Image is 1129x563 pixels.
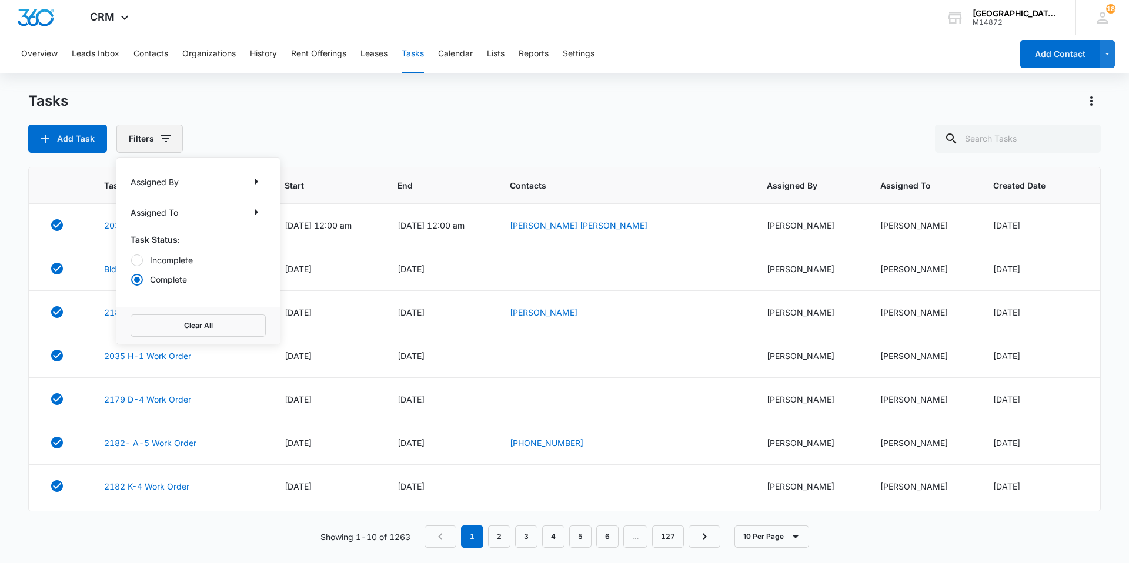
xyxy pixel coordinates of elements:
button: Reports [519,35,549,73]
div: [PERSON_NAME] [880,480,966,492]
span: Assigned By [767,179,835,192]
label: Complete [131,273,266,286]
span: [DATE] [993,220,1020,230]
span: [DATE] [993,394,1020,404]
p: Assigned To [131,206,178,219]
div: [PERSON_NAME] [880,350,966,362]
span: Contacts [510,179,722,192]
span: [DATE] [993,264,1020,274]
a: Page 127 [652,525,684,548]
div: [PERSON_NAME] [767,437,852,449]
p: Task Status: [131,233,266,246]
div: [PERSON_NAME] [767,480,852,492]
p: Showing 1-10 of 1263 [320,531,410,543]
button: Settings [563,35,594,73]
button: Actions [1082,92,1101,110]
a: Bldg T/U Sidewalk Work Order [104,263,222,275]
button: Add Task [28,125,107,153]
div: account id [973,18,1058,26]
span: [DATE] [993,438,1020,448]
label: Incomplete [131,254,266,266]
input: Search Tasks [935,125,1101,153]
a: Page 2 [488,525,510,548]
a: Page 5 [569,525,592,548]
button: Show Assigned By filters [247,172,266,191]
div: account name [973,9,1058,18]
div: [PERSON_NAME] [880,219,966,232]
button: Overview [21,35,58,73]
a: [PHONE_NUMBER] [510,438,583,448]
div: [PERSON_NAME] [767,306,852,319]
div: [PERSON_NAME] [880,263,966,275]
a: 2035 M-4 Work Order [104,219,193,232]
span: [DATE] [398,307,425,317]
span: [DATE] [993,351,1020,361]
div: [PERSON_NAME] [880,306,966,319]
a: 2182 K-4 Work Order [104,480,189,492]
span: End [398,179,465,192]
a: 2179 D-4 Work Order [104,393,191,406]
span: [DATE] 12:00 am [285,220,352,230]
em: 1 [461,525,483,548]
span: [DATE] [398,438,425,448]
nav: Pagination [425,525,720,548]
span: [DATE] [398,481,425,491]
button: 10 Per Page [734,525,809,548]
button: Leads Inbox [72,35,119,73]
button: Organizations [182,35,236,73]
p: Assigned By [131,176,179,188]
div: [PERSON_NAME] [767,263,852,275]
div: notifications count [1106,4,1115,14]
button: Calendar [438,35,473,73]
a: 2035 H-1 Work Order [104,350,191,362]
span: [DATE] 12:00 am [398,220,465,230]
span: [DATE] [398,264,425,274]
span: [DATE] [285,394,312,404]
a: 2182 L2- Work Order [104,306,190,319]
a: Next Page [689,525,720,548]
span: Task [104,179,239,192]
a: 2182- A-5 Work Order [104,437,196,449]
a: Page 3 [515,525,537,548]
div: [PERSON_NAME] [767,219,852,232]
button: Add Contact [1020,40,1100,68]
div: [PERSON_NAME] [880,437,966,449]
span: [DATE] [398,351,425,361]
span: [DATE] [285,307,312,317]
span: [DATE] [285,481,312,491]
span: Created Date [993,179,1064,192]
span: [DATE] [285,264,312,274]
div: [PERSON_NAME] [767,350,852,362]
span: Assigned To [880,179,948,192]
button: Clear All [131,314,266,337]
a: [PERSON_NAME] [510,307,577,317]
button: History [250,35,277,73]
span: CRM [90,11,115,23]
a: Page 4 [542,525,564,548]
button: Lists [487,35,505,73]
span: [DATE] [285,438,312,448]
div: [PERSON_NAME] [880,393,966,406]
span: 18 [1106,4,1115,14]
button: Show Assigned To filters [247,203,266,222]
button: Rent Offerings [291,35,346,73]
span: [DATE] [398,394,425,404]
span: [DATE] [993,307,1020,317]
span: [DATE] [285,351,312,361]
a: [PERSON_NAME] [PERSON_NAME] [510,220,647,230]
a: Page 6 [596,525,619,548]
h1: Tasks [28,92,68,110]
button: Contacts [133,35,168,73]
button: Leases [360,35,388,73]
button: Filters [116,125,183,153]
button: Tasks [402,35,424,73]
div: [PERSON_NAME] [767,393,852,406]
span: [DATE] [993,481,1020,491]
span: Start [285,179,352,192]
